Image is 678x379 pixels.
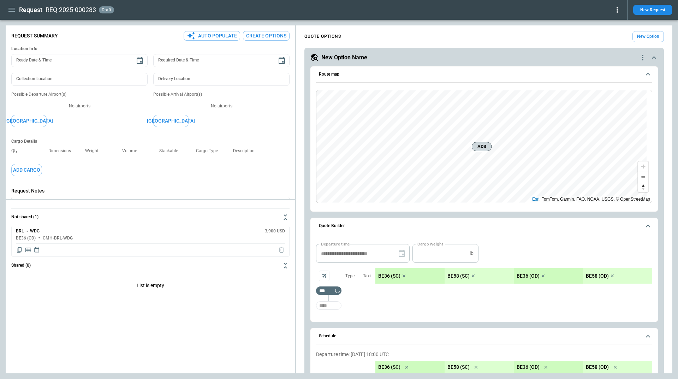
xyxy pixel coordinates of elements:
p: Request Summary [11,33,58,39]
button: Schedule [316,328,652,344]
button: Add Cargo [11,164,42,176]
h6: Schedule [319,334,336,338]
span: Delete quote [278,247,285,254]
p: No airports [153,103,290,109]
h6: 3,900 USD [265,229,285,233]
label: Cargo Weight [417,241,443,247]
button: Reset bearing to north [638,182,648,192]
h6: Cargo Details [11,139,290,144]
p: Possible Departure Airport(s) [11,91,148,97]
span: ADS [475,143,489,150]
p: Volume [122,148,143,154]
p: BE36 (OD) [517,273,540,279]
div: Quote Builder [316,244,652,313]
p: No airports [11,103,148,109]
div: Route map [316,90,652,203]
div: scrollable content [375,268,652,284]
div: Too short [316,286,341,295]
p: Taxi [363,273,371,279]
button: Zoom in [638,161,648,172]
a: Esri [532,197,540,202]
button: Choose date [133,54,147,68]
p: Type [345,273,355,279]
div: Not shared (1) [11,226,290,257]
div: , TomTom, Garmin, FAO, NOAA, USGS, © OpenStreetMap [532,196,650,203]
h2: REQ-2025-000283 [46,6,96,14]
button: Not shared (1) [11,209,290,226]
p: Possible Arrival Airport(s) [153,91,290,97]
p: BE36 (SC) [378,364,400,370]
p: BE36 (SC) [378,273,400,279]
p: BE58 (OD) [586,364,609,370]
h6: CMH-BRL-WDG [43,236,73,241]
button: Zoom out [638,172,648,182]
h6: Route map [319,72,339,77]
p: Qty [11,148,23,154]
button: New Option Namequote-option-actions [310,53,658,62]
h1: Request [19,6,42,14]
p: BE58 (SC) [447,273,470,279]
span: Copy quote content [16,247,23,254]
p: Description [233,148,260,154]
label: Departure time [321,241,350,247]
p: Departure time: [DATE] 18:00 UTC [316,351,652,357]
p: Cargo Type [196,148,224,154]
h4: QUOTE OPTIONS [304,35,341,38]
p: Weight [85,148,104,154]
p: BE58 (SC) [447,364,470,370]
canvas: Map [316,90,647,203]
span: Display quote schedule [34,247,40,254]
p: BE36 (OD) [517,364,540,370]
button: Choose date [275,54,289,68]
button: Quote Builder [316,218,652,234]
p: Request Notes [11,188,290,194]
h5: New Option Name [321,54,367,61]
button: New Option [632,31,664,42]
h6: Location Info [11,46,290,52]
p: Stackable [159,148,184,154]
span: Display detailed quote content [25,247,32,254]
h6: BRL → WDG [16,229,40,233]
button: [GEOGRAPHIC_DATA] [11,115,47,127]
span: Aircraft selection [319,271,329,281]
h6: Shared (0) [11,263,31,268]
button: Create Options [243,31,290,41]
div: Too short [316,301,341,310]
p: List is empty [11,274,290,299]
button: [GEOGRAPHIC_DATA] [153,115,189,127]
button: Auto Populate [184,31,240,41]
p: Dimensions [48,148,77,154]
span: draft [100,7,113,12]
div: quote-option-actions [638,53,647,62]
h6: Quote Builder [319,224,345,228]
div: Not shared (1) [11,274,290,299]
p: lb [470,250,474,256]
button: New Request [633,5,672,15]
h6: Not shared (1) [11,215,38,219]
button: Route map [316,66,652,83]
p: BE58 (OD) [586,273,609,279]
h6: BE36 (OD) [16,236,36,241]
button: Shared (0) [11,257,290,274]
